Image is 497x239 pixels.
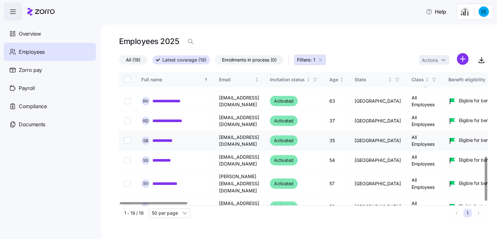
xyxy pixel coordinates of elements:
a: Zorro pay [4,61,96,79]
div: Email [219,76,254,83]
td: [GEOGRAPHIC_DATA] [349,197,406,217]
input: Select record 16 [124,157,131,164]
td: [EMAIL_ADDRESS][DOMAIN_NAME] [214,151,265,170]
a: Overview [4,25,96,43]
span: Activated [274,137,293,144]
td: All Employees [406,170,443,197]
td: 57 [324,170,349,197]
span: Activated [274,97,293,105]
input: Select record 17 [124,180,131,187]
img: Employer logo [461,8,469,16]
td: 35 [324,131,349,151]
span: Filters: 1 [297,57,315,63]
td: [GEOGRAPHIC_DATA] [349,131,406,151]
td: All Employees [406,131,443,151]
a: Documents [4,115,96,133]
td: 54 [324,151,349,170]
td: [GEOGRAPHIC_DATA] [349,111,406,131]
button: Previous page [452,209,461,217]
td: 50 [324,197,349,217]
td: [PERSON_NAME][EMAIL_ADDRESS][DOMAIN_NAME] [214,170,265,197]
svg: add icon [457,53,469,65]
span: Compliance [19,102,47,110]
a: Payroll [4,79,96,97]
td: [EMAIL_ADDRESS][DOMAIN_NAME] [214,197,265,217]
th: EmailNot sorted [214,72,265,87]
th: ClassNot sorted [406,72,443,87]
td: All Employees [406,91,443,111]
h1: Employees 2025 [119,36,179,46]
span: R D [143,119,149,123]
td: [GEOGRAPHIC_DATA] [349,151,406,170]
td: [EMAIL_ADDRESS][DOMAIN_NAME] [214,131,265,151]
span: Payroll [19,84,35,92]
span: S S [143,158,148,163]
div: Not sorted [388,77,392,82]
td: 37 [324,111,349,131]
span: Actions [422,58,438,63]
span: Activated [274,117,293,125]
span: S V [143,181,149,186]
div: Invitation status [270,76,305,83]
a: Employees [4,43,96,61]
span: Documents [19,120,45,129]
span: Zorro pay [19,66,42,74]
td: [EMAIL_ADDRESS][DOMAIN_NAME] [214,91,265,111]
td: [EMAIL_ADDRESS][DOMAIN_NAME] [214,111,265,131]
button: Next page [474,209,483,217]
button: 1 [463,209,472,217]
button: Actions [419,55,449,65]
button: Help [421,5,451,18]
input: Select record 14 [124,118,131,124]
div: State [355,76,387,83]
input: Select record 15 [124,137,131,144]
div: Sorted ascending [204,77,208,82]
span: All (19) [126,56,140,64]
span: R V [143,99,149,103]
span: S B [143,139,149,143]
input: Select record 13 [124,98,131,104]
div: Not sorted [255,77,259,82]
th: AgeNot sorted [324,72,349,87]
span: Activated [274,156,293,164]
span: 1 - 19 / 19 [124,210,144,216]
td: All Employees [406,111,443,131]
th: StateNot sorted [349,72,406,87]
span: Latest coverage (19) [162,56,206,64]
td: [GEOGRAPHIC_DATA] [349,91,406,111]
div: Not sorted [339,77,344,82]
a: Compliance [4,97,96,115]
span: Overview [19,30,41,38]
span: Enrollments in process (0) [222,56,277,64]
td: [GEOGRAPHIC_DATA] [349,170,406,197]
div: Class [412,76,424,83]
th: Full nameSorted ascending [136,72,214,87]
span: Employees [19,48,45,56]
div: Not sorted [425,77,429,82]
div: Full name [141,76,203,83]
input: Select all records [124,76,131,83]
button: Filters: 1 [294,55,326,65]
span: T G [143,205,149,209]
td: 63 [324,91,349,111]
span: Activated [274,180,293,188]
div: Not sorted [306,77,311,82]
div: Age [329,76,338,83]
span: Help [426,8,446,16]
td: All Employees [406,197,443,217]
td: All Employees [406,151,443,170]
th: Invitation statusNot sorted [265,72,324,87]
img: 0d2f0f02bce0321d8ad829d4bd749666 [479,6,489,17]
